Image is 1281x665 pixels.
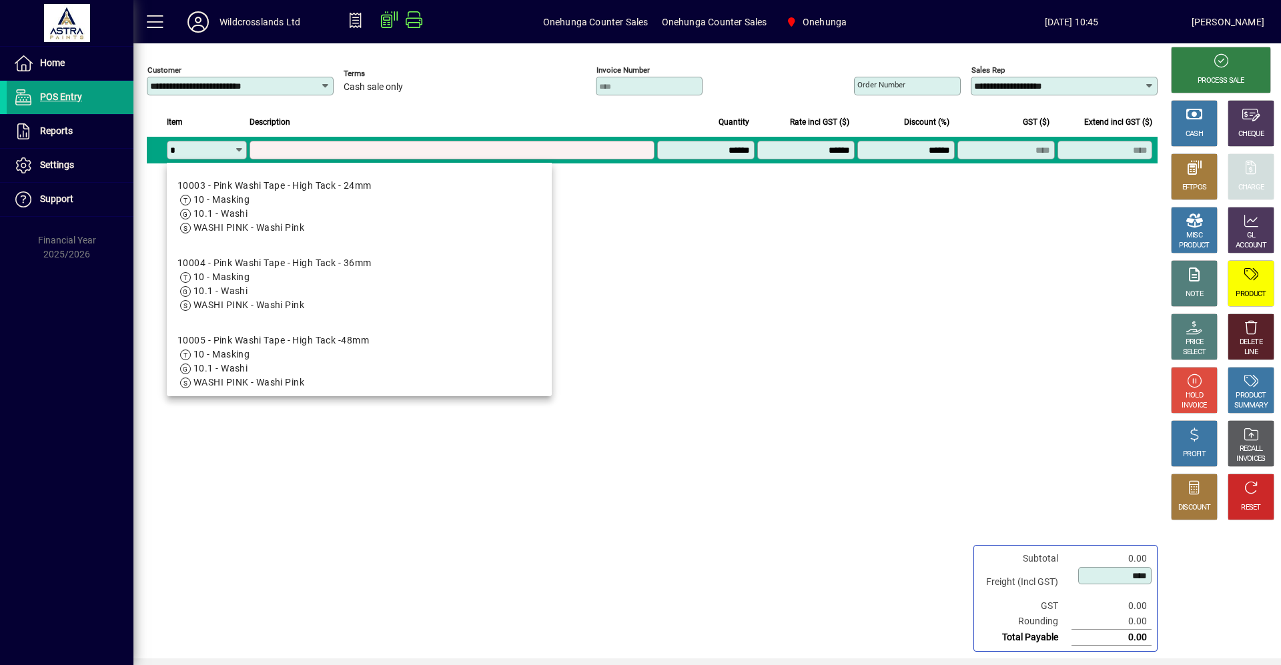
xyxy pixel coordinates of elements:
[167,115,183,129] span: Item
[147,65,181,75] mat-label: Customer
[7,149,133,182] a: Settings
[662,11,767,33] span: Onehunga Counter Sales
[719,115,749,129] span: Quantity
[1084,115,1152,129] span: Extend incl GST ($)
[979,598,1072,614] td: GST
[193,299,304,310] span: WASHI PINK - Washi Pink
[1240,444,1263,454] div: RECALL
[1192,11,1264,33] div: [PERSON_NAME]
[1186,289,1203,299] div: NOTE
[1238,129,1264,139] div: CHEQUE
[1182,183,1207,193] div: EFTPOS
[7,115,133,148] a: Reports
[7,47,133,80] a: Home
[1072,598,1152,614] td: 0.00
[1236,391,1266,401] div: PRODUCT
[177,334,369,348] div: 10005 - Pink Washi Tape - High Tack -48mm
[1238,183,1264,193] div: CHARGE
[167,323,552,400] mat-option: 10005 - Pink Washi Tape - High Tack -48mm
[1236,289,1266,299] div: PRODUCT
[40,125,73,136] span: Reports
[167,168,552,245] mat-option: 10003 - Pink Washi Tape - High Tack - 24mm
[193,194,250,205] span: 10 - Masking
[40,159,74,170] span: Settings
[780,10,852,34] span: Onehunga
[1186,231,1202,241] div: MISC
[1182,401,1206,411] div: INVOICE
[177,256,371,270] div: 10004 - Pink Washi Tape - High Tack - 36mm
[1236,454,1265,464] div: INVOICES
[40,91,82,102] span: POS Entry
[971,65,1005,75] mat-label: Sales rep
[1198,76,1244,86] div: PROCESS SALE
[1240,338,1262,348] div: DELETE
[1183,450,1206,460] div: PROFIT
[1186,129,1203,139] div: CASH
[543,11,649,33] span: Onehunga Counter Sales
[596,65,650,75] mat-label: Invoice number
[193,377,304,388] span: WASHI PINK - Washi Pink
[1234,401,1268,411] div: SUMMARY
[979,551,1072,566] td: Subtotal
[904,115,949,129] span: Discount (%)
[344,69,424,78] span: Terms
[193,208,248,219] span: 10.1 - Washi
[167,245,552,323] mat-option: 10004 - Pink Washi Tape - High Tack - 36mm
[1179,241,1209,251] div: PRODUCT
[40,57,65,68] span: Home
[250,115,290,129] span: Description
[177,179,371,193] div: 10003 - Pink Washi Tape - High Tack - 24mm
[7,183,133,216] a: Support
[1023,115,1049,129] span: GST ($)
[979,566,1072,598] td: Freight (Incl GST)
[803,11,847,33] span: Onehunga
[1241,503,1261,513] div: RESET
[177,10,220,34] button: Profile
[979,614,1072,630] td: Rounding
[1072,551,1152,566] td: 0.00
[193,285,248,296] span: 10.1 - Washi
[344,82,403,93] span: Cash sale only
[193,349,250,360] span: 10 - Masking
[857,80,905,89] mat-label: Order number
[193,222,304,233] span: WASHI PINK - Washi Pink
[193,271,250,282] span: 10 - Masking
[1236,241,1266,251] div: ACCOUNT
[1183,348,1206,358] div: SELECT
[40,193,73,204] span: Support
[1072,614,1152,630] td: 0.00
[790,115,849,129] span: Rate incl GST ($)
[193,363,248,374] span: 10.1 - Washi
[1072,630,1152,646] td: 0.00
[1178,503,1210,513] div: DISCOUNT
[220,11,300,33] div: Wildcrosslands Ltd
[1247,231,1256,241] div: GL
[979,630,1072,646] td: Total Payable
[951,11,1191,33] span: [DATE] 10:45
[1186,338,1204,348] div: PRICE
[1244,348,1258,358] div: LINE
[1186,391,1203,401] div: HOLD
